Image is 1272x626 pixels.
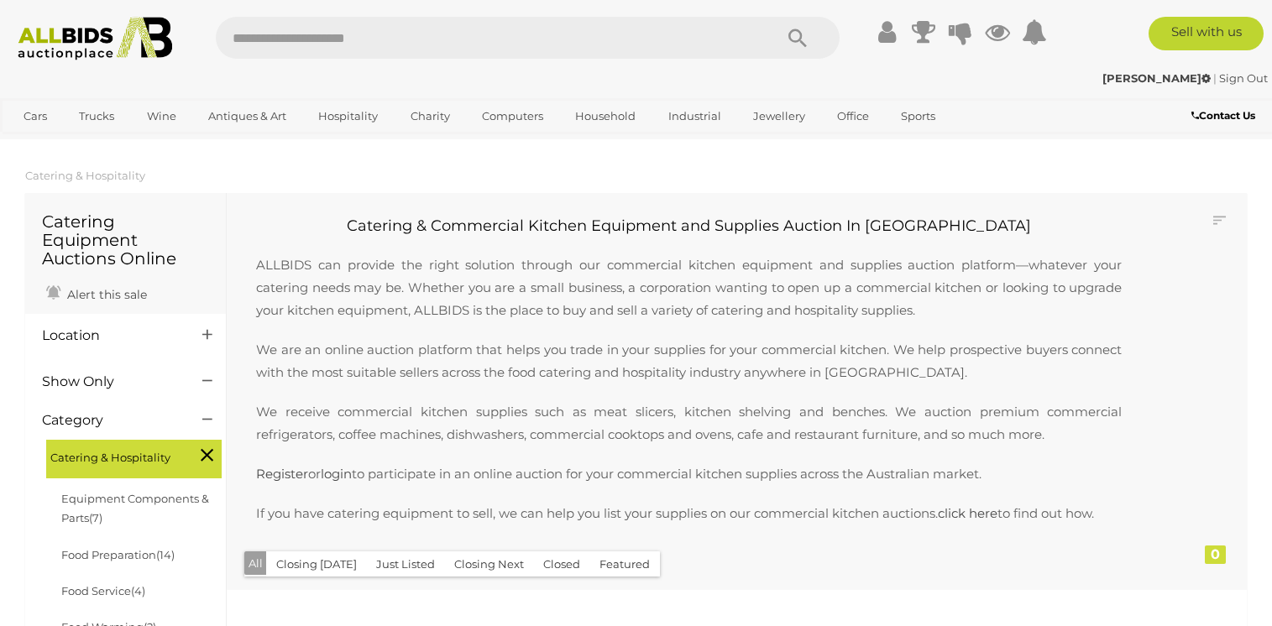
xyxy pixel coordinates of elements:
[156,548,175,561] span: (14)
[1219,71,1268,85] a: Sign Out
[400,102,461,130] a: Charity
[42,328,177,343] h4: Location
[61,584,145,597] a: Food Service(4)
[244,551,267,576] button: All
[25,169,145,182] a: Catering & Hospitality
[42,374,177,389] h4: Show Only
[50,444,176,467] span: Catering & Hospitality
[239,237,1139,321] p: ALLBIDS can provide the right solution through our commercial kitchen equipment and supplies auct...
[1213,71,1217,85] span: |
[471,102,554,130] a: Computers
[444,551,534,577] button: Closing Next
[239,502,1139,524] p: If you have catering equipment to sell, we can help you list your supplies on our commercial kitc...
[589,551,660,577] button: Featured
[938,505,997,521] a: click here
[61,492,209,524] a: Equipment Components & Parts(7)
[13,102,58,130] a: Cars
[1191,109,1255,122] b: Contact Us
[239,218,1139,235] h2: Catering & Commercial Kitchen Equipment and Supplies Auction In [GEOGRAPHIC_DATA]
[1102,71,1213,85] a: [PERSON_NAME]
[742,102,816,130] a: Jewellery
[42,413,177,428] h4: Category
[42,280,151,305] a: Alert this sale
[826,102,880,130] a: Office
[266,551,367,577] button: Closing [DATE]
[131,584,145,597] span: (4)
[239,338,1139,383] p: We are an online auction platform that helps you trade in your supplies for your commercial kitch...
[890,102,946,130] a: Sports
[756,17,840,59] button: Search
[197,102,297,130] a: Antiques & Art
[256,466,308,482] a: Register
[9,17,181,60] img: Allbids.com.au
[321,466,352,482] a: login
[307,102,389,130] a: Hospitality
[1102,71,1211,85] strong: [PERSON_NAME]
[657,102,732,130] a: Industrial
[61,548,175,561] a: Food Preparation(14)
[239,400,1139,446] p: We receive commercial kitchen supplies such as meat slicers, kitchen shelving and benches. We auc...
[63,287,147,302] span: Alert this sale
[533,551,590,577] button: Closed
[42,212,209,268] h1: Catering Equipment Auctions Online
[89,511,102,524] span: (7)
[1191,107,1259,125] a: Contact Us
[136,102,187,130] a: Wine
[13,130,154,158] a: [GEOGRAPHIC_DATA]
[366,551,445,577] button: Just Listed
[1149,17,1263,50] a: Sell with us
[239,462,1139,485] p: or to participate in an online auction for your commercial kitchen supplies across the Australian...
[68,102,125,130] a: Trucks
[1205,545,1226,564] div: 0
[564,102,646,130] a: Household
